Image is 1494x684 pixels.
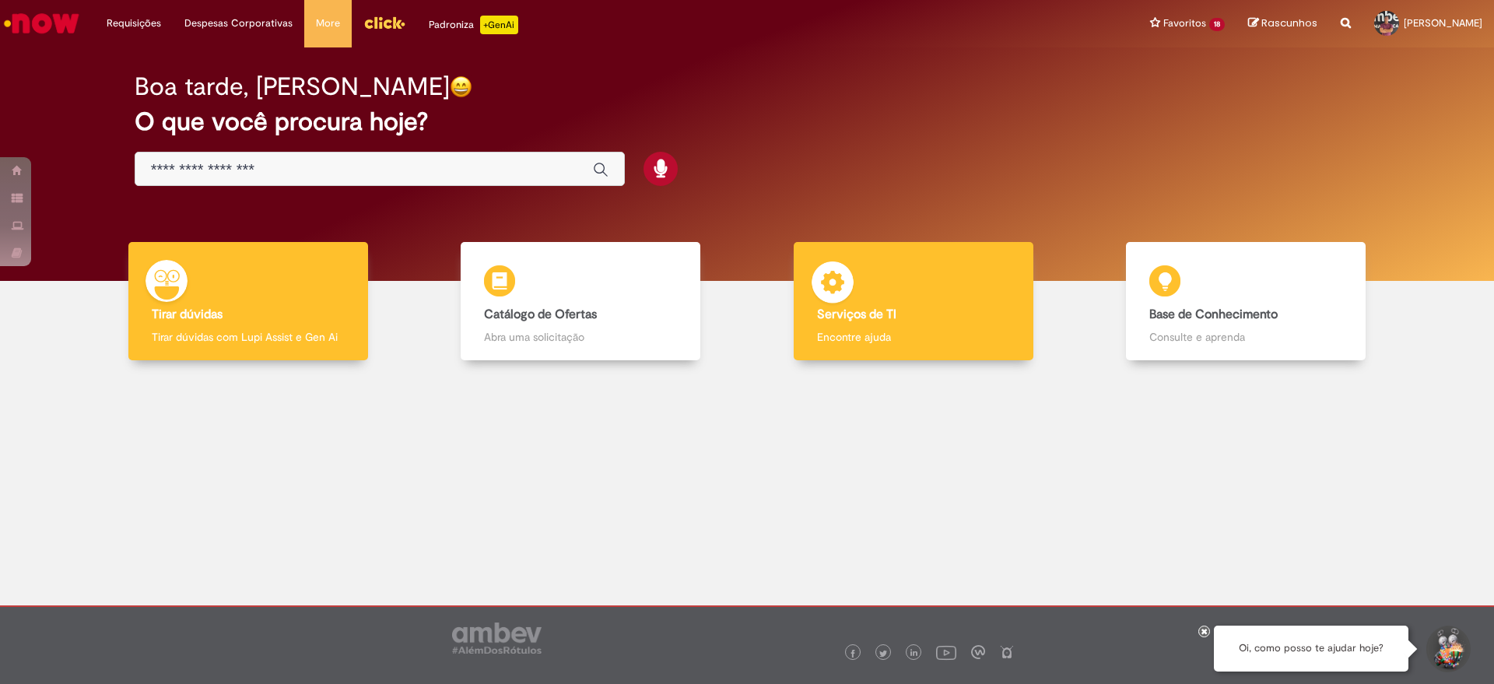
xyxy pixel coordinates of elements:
a: Serviços de TI Encontre ajuda [747,242,1080,361]
h2: Boa tarde, [PERSON_NAME] [135,73,450,100]
img: logo_footer_linkedin.png [910,649,918,658]
img: logo_footer_workplace.png [971,645,985,659]
img: logo_footer_naosei.png [1000,645,1014,659]
a: Tirar dúvidas Tirar dúvidas com Lupi Assist e Gen Ai [82,242,415,361]
p: Encontre ajuda [817,329,1010,345]
span: Rascunhos [1261,16,1317,30]
span: Requisições [107,16,161,31]
span: [PERSON_NAME] [1404,16,1482,30]
img: logo_footer_ambev_rotulo_gray.png [452,623,542,654]
img: happy-face.png [450,75,472,98]
p: Consulte e aprenda [1149,329,1342,345]
img: ServiceNow [2,8,82,39]
a: Catálogo de Ofertas Abra uma solicitação [415,242,748,361]
p: +GenAi [480,16,518,34]
a: Base de Conhecimento Consulte e aprenda [1080,242,1413,361]
p: Abra uma solicitação [484,329,677,345]
span: Despesas Corporativas [184,16,293,31]
img: logo_footer_facebook.png [849,650,857,658]
img: logo_footer_youtube.png [936,642,956,662]
h2: O que você procura hoje? [135,108,1360,135]
a: Rascunhos [1248,16,1317,31]
b: Catálogo de Ofertas [484,307,597,322]
img: click_logo_yellow_360x200.png [363,11,405,34]
b: Tirar dúvidas [152,307,223,322]
b: Base de Conhecimento [1149,307,1278,322]
span: Favoritos [1163,16,1206,31]
button: Iniciar Conversa de Suporte [1424,626,1471,672]
p: Tirar dúvidas com Lupi Assist e Gen Ai [152,329,345,345]
div: Padroniza [429,16,518,34]
span: 18 [1209,18,1225,31]
b: Serviços de TI [817,307,896,322]
img: logo_footer_twitter.png [879,650,887,658]
div: Oi, como posso te ajudar hoje? [1214,626,1408,672]
span: More [316,16,340,31]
